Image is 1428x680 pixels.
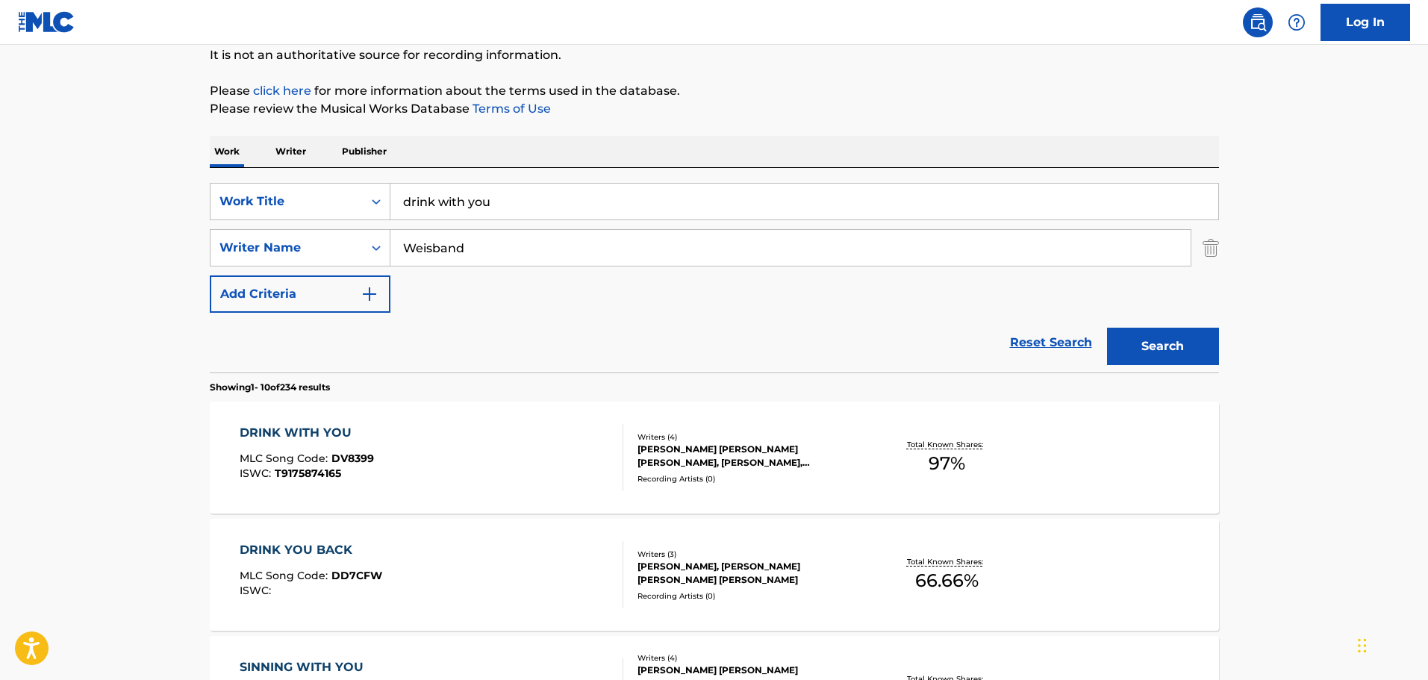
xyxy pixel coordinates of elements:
div: Work Title [219,193,354,210]
div: DRINK YOU BACK [240,541,382,559]
p: Please review the Musical Works Database [210,100,1219,118]
div: [PERSON_NAME], [PERSON_NAME] [PERSON_NAME] [PERSON_NAME] [637,560,863,587]
p: Total Known Shares: [907,556,987,567]
div: Recording Artists ( 0 ) [637,473,863,484]
span: ISWC : [240,467,275,480]
button: Add Criteria [210,275,390,313]
img: search [1249,13,1267,31]
p: Publisher [337,136,391,167]
div: DRINK WITH YOU [240,424,374,442]
p: Writer [271,136,311,167]
p: Please for more information about the terms used in the database. [210,82,1219,100]
div: Writers ( 4 ) [637,652,863,664]
div: Writer Name [219,239,354,257]
p: Showing 1 - 10 of 234 results [210,381,330,394]
span: 97 % [929,450,965,477]
span: ISWC : [240,584,275,597]
span: MLC Song Code : [240,452,331,465]
iframe: Chat Widget [1353,608,1428,680]
span: DV8399 [331,452,374,465]
div: Drag [1358,623,1367,668]
span: 66.66 % [915,567,979,594]
span: DD7CFW [331,569,382,582]
a: Terms of Use [470,102,551,116]
a: click here [253,84,311,98]
div: SINNING WITH YOU [240,658,372,676]
a: Reset Search [1003,326,1100,359]
span: MLC Song Code : [240,569,331,582]
a: Log In [1321,4,1410,41]
div: Writers ( 4 ) [637,431,863,443]
span: T9175874165 [275,467,341,480]
p: Work [210,136,244,167]
img: MLC Logo [18,11,75,33]
div: Help [1282,7,1312,37]
img: 9d2ae6d4665cec9f34b9.svg [361,285,378,303]
p: It is not an authoritative source for recording information. [210,46,1219,64]
p: Total Known Shares: [907,439,987,450]
div: Writers ( 3 ) [637,549,863,560]
form: Search Form [210,183,1219,372]
img: Delete Criterion [1203,229,1219,266]
button: Search [1107,328,1219,365]
a: DRINK WITH YOUMLC Song Code:DV8399ISWC:T9175874165Writers (4)[PERSON_NAME] [PERSON_NAME] [PERSON_... [210,402,1219,514]
div: [PERSON_NAME] [PERSON_NAME] [PERSON_NAME], [PERSON_NAME], [PERSON_NAME] [637,443,863,470]
a: DRINK YOU BACKMLC Song Code:DD7CFWISWC:Writers (3)[PERSON_NAME], [PERSON_NAME] [PERSON_NAME] [PER... [210,519,1219,631]
div: Recording Artists ( 0 ) [637,590,863,602]
img: help [1288,13,1306,31]
a: Public Search [1243,7,1273,37]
